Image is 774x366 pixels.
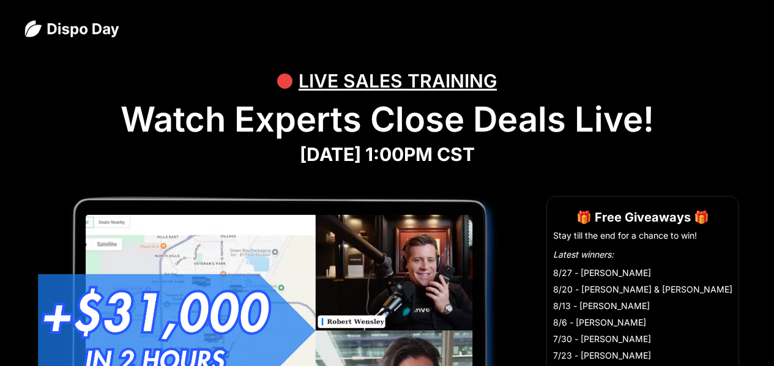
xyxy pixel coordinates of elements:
h1: Watch Experts Close Deals Live! [24,99,750,140]
strong: [DATE] 1:00PM CST [300,143,475,165]
em: Latest winners: [553,249,614,260]
div: LIVE SALES TRAINING [299,62,497,99]
strong: 🎁 Free Giveaways 🎁 [576,210,709,225]
li: Stay till the end for a chance to win! [553,230,732,242]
